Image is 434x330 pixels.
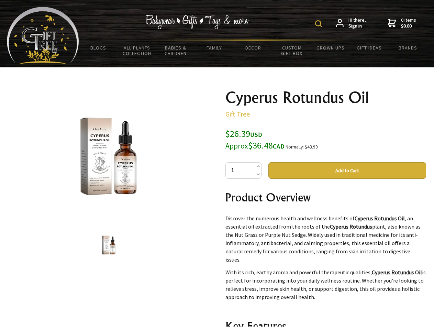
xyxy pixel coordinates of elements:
[348,17,366,29] span: Hi there,
[156,41,195,60] a: Babies & Children
[268,162,426,179] button: Add to Cart
[225,89,426,106] h1: Cyperus Rotundus Oil
[234,41,272,55] a: Decor
[225,128,285,151] span: $26.39 $36.48
[272,41,311,60] a: Custom Gift Box
[79,41,118,55] a: BLOGS
[401,23,416,29] strong: $0.00
[389,41,427,55] a: Brands
[225,214,426,264] p: Discover the numerous health and wellness benefits of , an essential oil extracted from the roots...
[348,23,366,29] strong: Sign in
[195,41,234,55] a: Family
[273,142,285,150] span: CAD
[96,232,122,258] img: Cyperus Rotundus Oil
[388,17,416,29] a: 0 items$0.00
[225,141,248,151] small: Approx
[7,7,79,64] img: Babyware - Gifts - Toys and more...
[330,223,372,230] strong: Cyperus Rotundus
[286,144,318,150] small: Normally: $43.99
[225,268,426,301] p: With its rich, earthy aroma and powerful therapeutic qualities, is perfect for incorporating into...
[401,17,416,29] span: 0 items
[146,15,249,29] img: Babywear - Gifts - Toys & more
[336,17,366,29] a: Hi there,Sign in
[372,269,422,276] strong: Cyperus Rotundus Oil
[55,103,162,210] img: Cyperus Rotundus Oil
[225,189,426,206] h2: Product Overview
[355,215,405,222] strong: Cyperus Rotundus Oil
[350,41,389,55] a: Gift Ideas
[311,41,350,55] a: Grown Ups
[225,110,250,118] a: Gift Tree
[118,41,157,60] a: All Plants Collection
[315,20,322,27] img: product search
[250,131,262,139] span: USD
